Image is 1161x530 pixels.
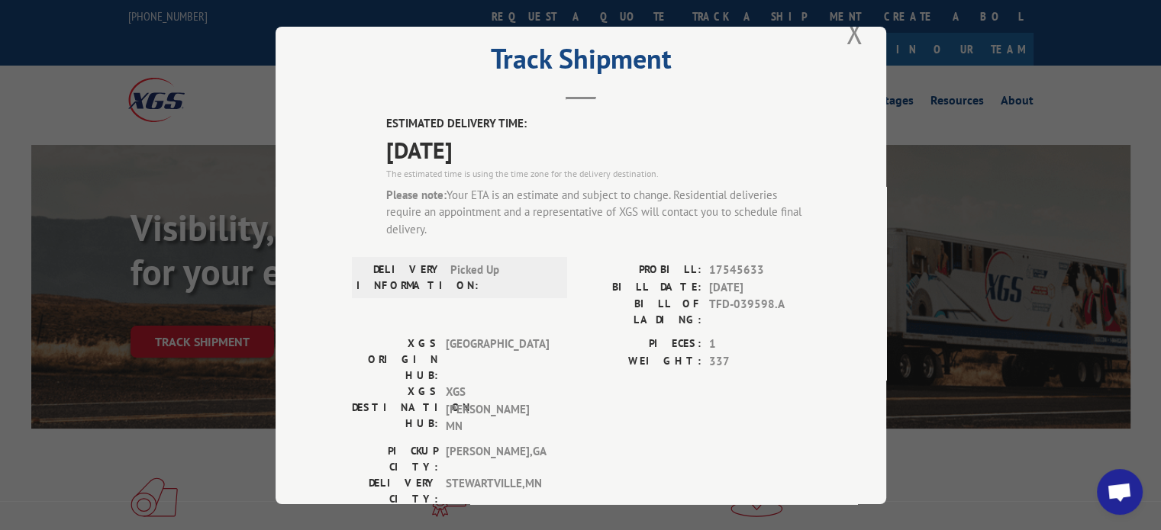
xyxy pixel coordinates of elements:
span: XGS [PERSON_NAME] MN [446,384,549,435]
label: DELIVERY CITY: [352,474,438,506]
div: The estimated time is using the time zone for the delivery destination. [386,166,810,180]
label: XGS ORIGIN HUB: [352,336,438,384]
span: [DATE] [709,278,810,296]
span: 1 [709,336,810,353]
label: XGS DESTINATION HUB: [352,384,438,435]
label: PROBILL: [581,262,701,279]
label: PIECES: [581,336,701,353]
label: ESTIMATED DELIVERY TIME: [386,115,810,133]
strong: Please note: [386,187,447,201]
span: [DATE] [386,132,810,166]
h2: Track Shipment [352,48,810,77]
span: [PERSON_NAME] , GA [446,442,549,474]
div: Your ETA is an estimate and subject to change. Residential deliveries require an appointment and ... [386,186,810,238]
span: 337 [709,352,810,370]
span: Picked Up [450,262,553,294]
span: TFD-039598.A [709,296,810,328]
label: DELIVERY INFORMATION: [356,262,443,294]
label: PICKUP CITY: [352,442,438,474]
label: WEIGHT: [581,352,701,370]
span: 17545633 [709,262,810,279]
button: Close modal [841,11,867,53]
span: [GEOGRAPHIC_DATA] [446,336,549,384]
a: Open chat [1097,469,1143,515]
label: BILL OF LADING: [581,296,701,328]
span: STEWARTVILLE , MN [446,474,549,506]
label: BILL DATE: [581,278,701,296]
